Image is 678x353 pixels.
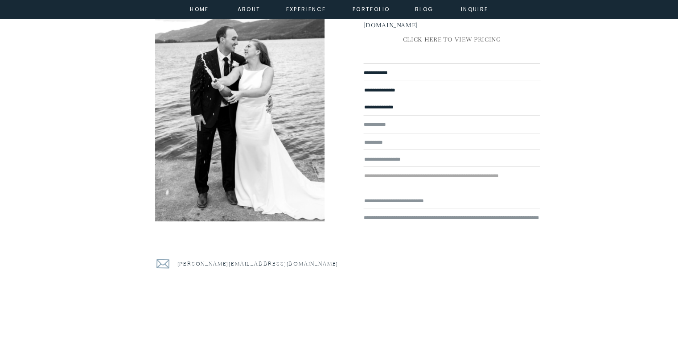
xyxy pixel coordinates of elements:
[352,4,390,12] a: portfolio
[188,4,212,12] a: home
[238,4,258,12] a: about
[286,4,322,12] a: experience
[364,34,540,46] a: CLICK HERE TO VIEW PRICING
[408,4,440,12] a: Blog
[459,4,491,12] a: inquire
[177,259,343,270] a: [PERSON_NAME][EMAIL_ADDRESS][DOMAIN_NAME]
